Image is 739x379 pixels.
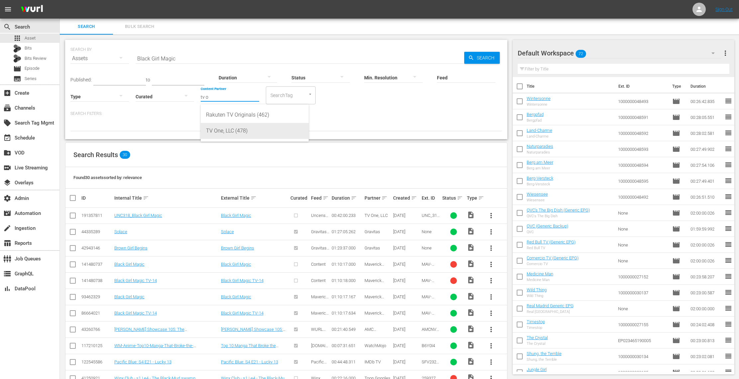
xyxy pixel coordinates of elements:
a: Naturparadies [527,144,553,149]
span: Maverick Entertainment Group [365,311,391,326]
span: Asset [13,34,21,42]
span: more_vert [487,293,495,301]
span: Episode [672,241,680,249]
td: None [615,253,670,269]
td: 00:26:51.510 [688,189,724,205]
div: 117210125 [81,343,112,348]
div: 00:07:31.651 [332,343,363,348]
a: UNC318_Black Girl Magic [114,213,162,218]
a: Real Madrid Generic EPG [527,303,574,308]
div: Feed [311,194,330,202]
div: 122545586 [81,359,112,364]
td: 02:00:00.000 [688,301,724,317]
span: MAV-5868 [422,294,434,304]
div: 01:10:18.000 [332,278,363,283]
button: more_vert [483,240,499,256]
a: [PERSON_NAME] Showcase 105: The [DEMOGRAPHIC_DATA] of The Showcase [114,327,192,337]
td: 1000000048593 [615,141,670,157]
span: Bulk Search [117,23,162,31]
div: [DATE] [393,213,420,218]
a: Black Girl Magic TV-14 [114,278,157,283]
span: Search [64,23,109,31]
div: Status [442,194,465,202]
span: sort [411,195,417,201]
span: Create [3,89,11,97]
div: [DATE] [393,343,420,348]
a: Shung, the Terrible [527,351,562,356]
span: reorder [724,161,732,169]
span: Live Streaming [3,164,11,172]
span: reorder [724,240,732,248]
div: Comercio TV [527,262,579,266]
span: Schedule [3,134,11,142]
th: Type [668,77,686,96]
button: more_vert [483,305,499,321]
td: 00:27:49.902 [688,141,724,157]
span: Episode [672,368,680,376]
span: more_vert [487,244,495,252]
span: sort [351,195,357,201]
span: Episode [672,321,680,329]
a: QVC's The Big Dish (Generic EPG) [527,208,590,213]
td: 1000000048492 [615,189,670,205]
span: Automation [3,209,11,217]
span: sort [143,195,149,201]
span: DataPool [3,285,11,293]
td: 1000000048493 [615,93,670,109]
td: 1000000027155 [615,317,670,332]
span: more_vert [487,260,495,268]
span: Video [467,211,475,219]
span: sort [251,195,257,201]
span: reorder [724,177,732,185]
td: 1000000048591 [615,109,670,125]
div: [DATE] [393,278,420,283]
span: Video [467,276,475,284]
div: Land-Charme [527,134,552,139]
a: Black Girl Magic TV-14 [114,311,157,316]
a: QVC (Generic Backup) [527,224,568,229]
td: 1000000027152 [615,269,670,285]
span: GraphQL [3,270,11,278]
span: reorder [724,145,732,153]
span: Video [467,227,475,235]
a: Black Girl Magic [221,294,251,299]
span: Job Queues [3,255,11,263]
div: External Title [221,194,289,202]
span: menu [4,5,12,13]
td: 00:23:00.813 [688,332,724,348]
span: more_vert [721,49,729,57]
span: UNC_318_Black_Girl_Magic_WURL [422,213,440,233]
div: 141480738 [81,278,112,283]
span: reorder [724,225,732,233]
span: Uncensored [311,213,329,223]
div: Duration [332,194,363,202]
div: QVC [527,230,568,234]
div: Berg am Meer [527,166,553,170]
span: MAV-5868 [422,278,434,288]
td: 02:00:00.026 [688,237,724,253]
span: more_vert [487,342,495,350]
span: more_vert [487,228,495,236]
span: Video [467,325,475,333]
span: 72 [576,47,586,61]
a: WM-Anime-Top10-Manga-That-Broke-the-Internet_B6Y0I4-EN_VIDEO.mov [114,343,196,353]
span: Episode [672,193,680,201]
td: 00:23:02.081 [688,348,724,364]
div: None [422,245,440,250]
div: Ext. ID [422,195,440,201]
div: Wiesensee [527,198,548,202]
button: more_vert [483,289,499,305]
span: Episode [672,257,680,265]
a: Medicine Man [527,271,553,276]
a: Jungle Girl [527,367,547,372]
span: reorder [724,320,732,328]
span: Maverick Movies [311,294,329,304]
span: Overlays [3,179,11,187]
span: sort [323,195,329,201]
div: Type [467,194,481,202]
span: Asset [25,35,36,42]
span: Gravitas [365,229,380,234]
td: 02:00:00.026 [688,253,724,269]
div: Naturparadies [527,150,553,154]
td: 1000000030137 [615,285,670,301]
